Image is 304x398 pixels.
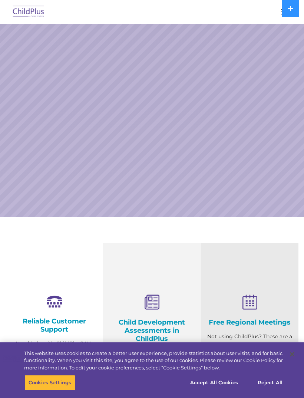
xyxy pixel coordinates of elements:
[11,317,98,333] h4: Reliable Customer Support
[109,318,195,343] h4: Child Development Assessments in ChildPlus
[11,3,46,21] img: ChildPlus by Procare Solutions
[206,332,293,378] p: Not using ChildPlus? These are a great opportunity to network and learn from ChildPlus users. Fin...
[284,346,300,362] button: Close
[206,318,293,326] h4: Free Regional Meetings
[247,375,293,391] button: Reject All
[24,350,283,372] div: This website uses cookies to create a better user experience, provide statistics about user visit...
[24,375,75,391] button: Cookies Settings
[186,375,242,391] button: Accept All Cookies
